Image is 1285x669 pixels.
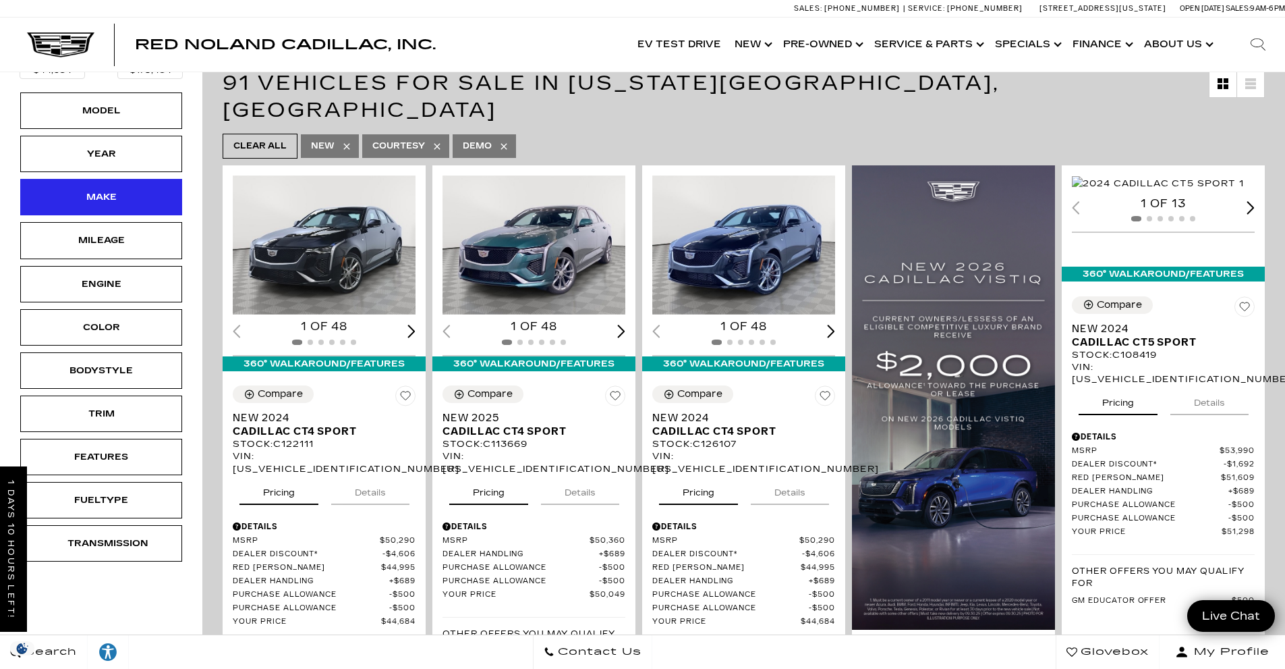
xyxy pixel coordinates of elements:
div: Pricing Details - New 2025 Cadillac CT4 Sport [442,520,625,533]
span: MSRP [442,536,590,546]
a: Dealer Handling $689 [233,577,416,587]
div: 360° WalkAround/Features [642,356,845,371]
div: FueltypeFueltype [20,482,182,518]
div: TrimTrim [20,396,182,432]
a: Purchase Allowance $500 [652,604,835,614]
button: Compare Vehicle [442,385,523,403]
span: $53,990 [1220,446,1255,456]
span: $500 [809,604,835,614]
div: 1 / 2 [442,176,627,315]
a: Live Chat [1187,600,1275,632]
a: MSRP $50,290 [233,536,416,546]
a: Specials [988,18,1066,72]
a: Purchase Allowance $500 [233,604,416,614]
a: About Us [1137,18,1218,72]
span: New [311,138,335,155]
button: pricing tab [449,475,528,505]
div: Pricing Details - New 2024 Cadillac CT4 Sport [233,520,416,533]
button: Compare Vehicle [1072,296,1153,314]
a: Your Price $50,049 [442,590,625,600]
button: Compare Vehicle [233,385,314,403]
a: Red Noland Cadillac, Inc. [135,38,436,51]
span: Service: [908,4,945,13]
span: $500 [599,563,625,573]
a: New 2024Cadillac CT4 Sport [652,411,835,438]
a: Finance [1066,18,1137,72]
a: Dealer Discount* $4,606 [233,550,416,560]
span: Open [DATE] [1180,4,1224,13]
button: Compare Vehicle [652,385,733,403]
span: [PHONE_NUMBER] [824,4,900,13]
span: Dealer Handling [442,550,599,560]
div: TransmissionTransmission [20,525,182,562]
span: MSRP [1072,446,1220,456]
div: BodystyleBodystyle [20,352,182,389]
div: 1 of 48 [442,319,625,334]
span: $500 [599,577,625,587]
div: FeaturesFeatures [20,439,182,475]
span: $50,290 [799,536,835,546]
a: New 2024Cadillac CT5 Sport [1072,322,1255,349]
span: MSRP [652,536,799,546]
span: $44,684 [801,617,835,627]
div: Compare [1097,299,1142,311]
a: Contact Us [533,635,652,669]
a: MSRP $53,990 [1072,446,1255,456]
span: Purchase Allowance [233,604,389,614]
span: New 2024 [233,411,405,425]
div: MakeMake [20,179,182,215]
img: 2025 Cadillac CT4 Sport 1 [442,176,627,315]
div: Pricing Details - New 2024 Cadillac CT5 Sport [1072,431,1255,443]
button: Save Vehicle [605,385,625,411]
div: ModelModel [20,92,182,129]
img: Cadillac Dark Logo with Cadillac White Text [27,32,94,57]
button: pricing tab [1079,385,1158,415]
span: $689 [599,550,625,560]
span: $689 [809,577,835,587]
div: 1 / 2 [1072,176,1257,191]
span: Cadillac CT4 Sport [652,425,825,438]
div: Features [67,450,135,464]
span: 9 AM-6 PM [1250,4,1285,13]
div: 1 of 48 [233,319,416,334]
a: Service: [PHONE_NUMBER] [903,5,1026,12]
button: Save Vehicle [395,385,416,411]
button: pricing tab [239,475,318,505]
span: $44,995 [381,563,416,573]
a: Purchase Allowance $500 [442,577,625,587]
button: pricing tab [659,475,738,505]
span: Purchase Allowance [652,604,809,614]
span: Your Price [1072,527,1222,537]
div: 360° WalkAround/Features [432,356,635,371]
a: Your Price $44,684 [652,617,835,627]
span: Purchase Allowance [233,590,389,600]
button: details tab [1170,385,1249,415]
span: Courtesy [372,138,425,155]
div: 1 of 13 [1072,196,1255,211]
span: Dealer Discount* [652,550,802,560]
span: Clear All [233,138,287,155]
div: Engine [67,277,135,292]
span: Your Price [233,617,381,627]
button: Save Vehicle [815,385,835,411]
img: Opt-Out Icon [7,641,38,655]
span: New 2024 [1072,322,1245,336]
span: Contact Us [554,643,641,662]
span: Dealer Handling [1072,487,1228,497]
a: Sales: [PHONE_NUMBER] [794,5,903,12]
span: $500 [1232,596,1255,606]
div: YearYear [20,136,182,172]
div: 1 / 2 [233,176,418,315]
span: Purchase Allowance [442,577,599,587]
span: Glovebox [1077,643,1149,662]
span: Red [PERSON_NAME] [1072,473,1221,483]
div: Compare [467,388,513,400]
div: Stock : C122111 [233,438,416,450]
span: Sales: [1226,4,1250,13]
span: $500 [389,604,416,614]
span: My Profile [1189,643,1269,662]
div: Stock : C126107 [652,438,835,450]
div: Pricing Details - New 2024 Cadillac CT4 Sport [652,520,835,533]
a: Dealer Handling $689 [442,550,625,560]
